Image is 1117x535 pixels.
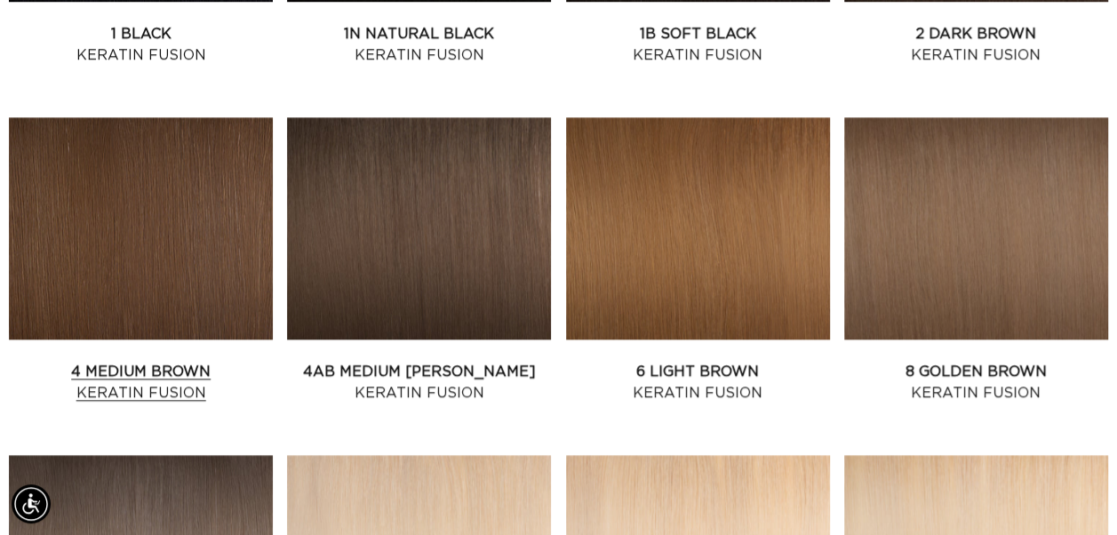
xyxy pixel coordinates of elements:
[9,361,273,403] a: 4 Medium Brown Keratin Fusion
[287,361,551,403] a: 4AB Medium [PERSON_NAME] Keratin Fusion
[9,23,273,66] a: 1 Black Keratin Fusion
[287,23,551,66] a: 1N Natural Black Keratin Fusion
[844,23,1108,66] a: 2 Dark Brown Keratin Fusion
[844,361,1108,403] a: 8 Golden Brown Keratin Fusion
[12,484,51,523] div: Accessibility Menu
[1028,450,1117,535] iframe: Chat Widget
[566,23,830,66] a: 1B Soft Black Keratin Fusion
[566,361,830,403] a: 6 Light Brown Keratin Fusion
